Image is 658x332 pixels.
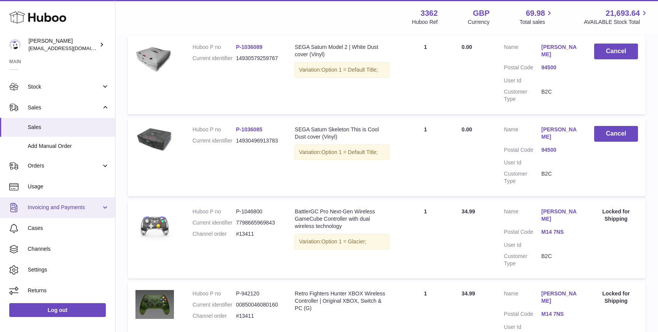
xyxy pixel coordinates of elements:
[28,183,109,190] span: Usage
[192,230,236,238] dt: Channel order
[135,290,174,319] img: $_57.JPG
[236,312,279,320] dd: #13411
[28,83,101,91] span: Stock
[473,8,489,18] strong: GBP
[421,8,438,18] strong: 3362
[192,208,236,215] dt: Huboo P no
[541,208,579,223] a: [PERSON_NAME]
[519,8,554,26] a: 69.98 Total sales
[295,126,389,141] div: SEGA Saturn Skeleton This is Cool Dust cover (Vinyl)
[519,18,554,26] span: Total sales
[397,36,454,114] td: 1
[397,200,454,278] td: 1
[192,44,236,51] dt: Huboo P no
[468,18,490,26] div: Currency
[504,126,541,143] dt: Name
[192,290,236,297] dt: Huboo P no
[192,312,236,320] dt: Channel order
[28,245,109,253] span: Channels
[594,290,638,305] div: Locked for Shipping
[28,124,109,131] span: Sales
[504,290,541,307] dt: Name
[295,62,389,78] div: Variation:
[236,126,262,132] a: P-1036085
[28,204,101,211] span: Invoicing and Payments
[504,44,541,60] dt: Name
[504,64,541,73] dt: Postal Code
[192,137,236,144] dt: Current identifier
[504,324,541,331] dt: User Id
[504,241,541,249] dt: User Id
[412,18,438,26] div: Huboo Ref
[295,208,389,230] div: BattlerGC Pro Next-Gen Wireless GameCube Controller with dual wireless technology
[28,143,109,150] span: Add Manual Order
[9,39,21,50] img: sales@gamesconnection.co.uk
[28,37,98,52] div: [PERSON_NAME]
[541,310,579,318] a: M14 7NS
[462,126,472,132] span: 0.00
[236,230,279,238] dd: #13411
[236,219,279,226] dd: 7798665969843
[295,44,389,58] div: SEGA Saturn Model 2 | White Dust cover (Vinyl)
[236,290,279,297] dd: P-942120
[295,290,389,312] div: Retro Fighters Hunter XBOX Wireless Controller | Original XBOX, Switch & PC (G)
[295,144,389,160] div: Variation:
[135,126,174,152] img: skeleton.webp
[397,118,454,196] td: 1
[462,290,475,297] span: 34.99
[192,126,236,133] dt: Huboo P no
[236,44,262,50] a: P-1036089
[236,55,279,62] dd: 14930579259767
[504,159,541,166] dt: User Id
[135,44,174,72] img: saturnsonicm2.webp
[504,208,541,225] dt: Name
[541,88,579,103] dd: B2C
[321,67,378,73] span: Option 1 = Default Title;
[504,253,541,267] dt: Customer Type
[594,126,638,142] button: Cancel
[321,238,366,245] span: Option 1 = Glacier;
[594,44,638,59] button: Cancel
[584,18,649,26] span: AVAILABLE Stock Total
[28,266,109,273] span: Settings
[541,64,579,71] a: 94500
[541,290,579,305] a: [PERSON_NAME]
[541,126,579,141] a: [PERSON_NAME]
[504,310,541,320] dt: Postal Code
[504,228,541,238] dt: Postal Code
[541,170,579,185] dd: B2C
[192,301,236,309] dt: Current identifier
[504,146,541,156] dt: Postal Code
[462,208,475,215] span: 34.99
[541,146,579,154] a: 94500
[135,208,174,246] img: RFGCPROANNOUNCE20240325.1219.png
[462,44,472,50] span: 0.00
[504,77,541,84] dt: User Id
[504,88,541,103] dt: Customer Type
[28,162,101,169] span: Orders
[28,225,109,232] span: Cases
[192,55,236,62] dt: Current identifier
[594,208,638,223] div: Locked for Shipping
[606,8,640,18] span: 21,693.64
[236,208,279,215] dd: P-1046800
[9,303,106,317] a: Log out
[584,8,649,26] a: 21,693.64 AVAILABLE Stock Total
[541,253,579,267] dd: B2C
[541,44,579,58] a: [PERSON_NAME]
[28,104,101,111] span: Sales
[295,234,389,250] div: Variation:
[526,8,545,18] span: 69.98
[28,45,113,51] span: [EMAIL_ADDRESS][DOMAIN_NAME]
[236,301,279,309] dd: 00850046080160
[321,149,378,155] span: Option 1 = Default Title;
[541,228,579,236] a: M14 7NS
[28,287,109,294] span: Returns
[236,137,279,144] dd: 14930496913783
[504,170,541,185] dt: Customer Type
[192,219,236,226] dt: Current identifier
